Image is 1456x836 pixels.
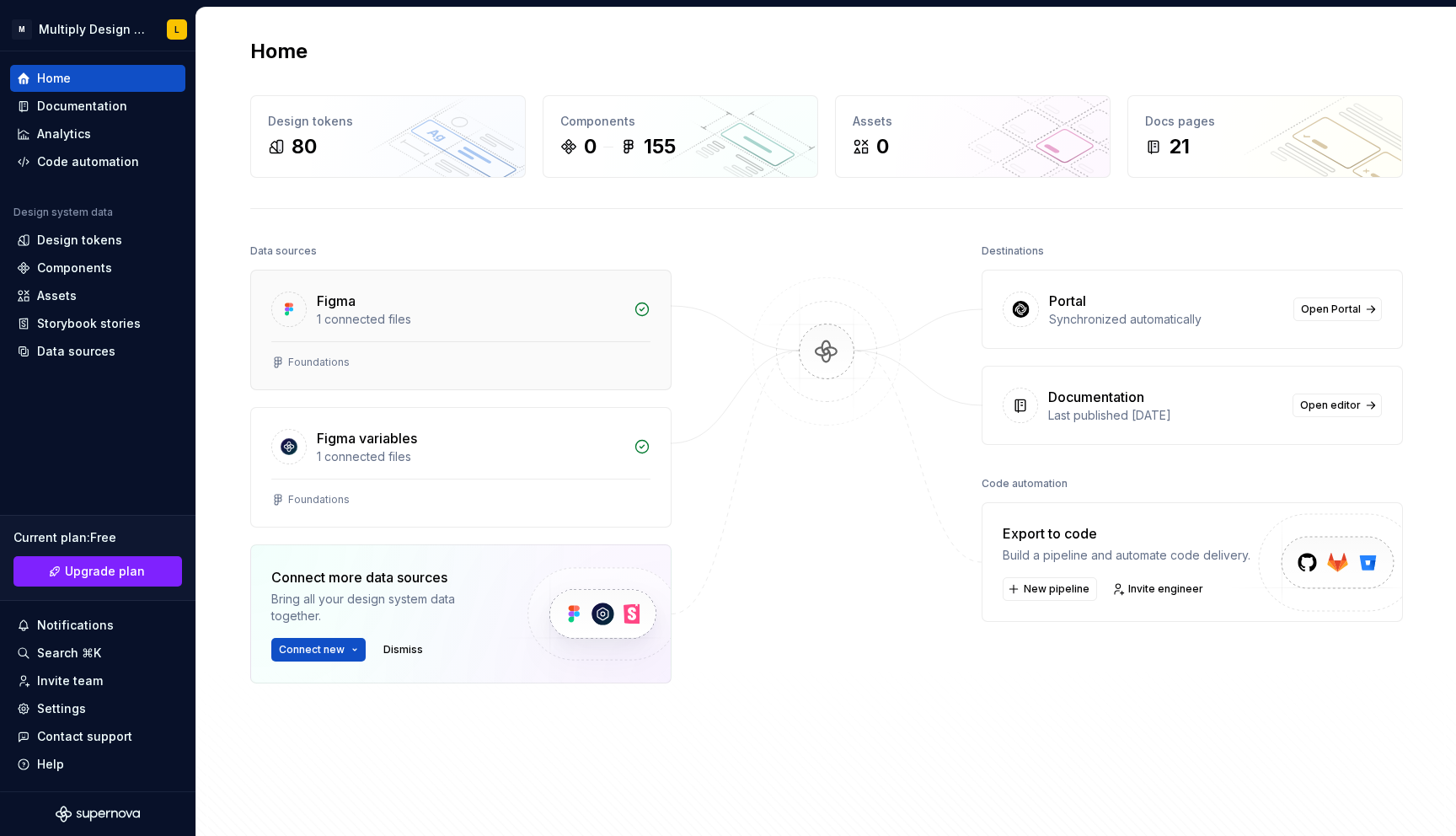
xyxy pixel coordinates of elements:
[376,638,431,662] button: Dismiss
[317,428,417,448] div: Figma variables
[37,617,114,634] div: Notifications
[37,232,122,249] div: Design tokens
[1048,387,1144,407] div: Documentation
[1128,582,1203,596] span: Invite engineer
[39,21,147,38] div: Multiply Design System
[10,65,185,92] a: Home
[1293,297,1382,321] a: Open Portal
[876,133,889,160] div: 0
[37,673,103,689] div: Invite team
[1048,407,1282,424] div: Last published [DATE]
[982,472,1068,496] div: Code automation
[288,356,350,369] div: Foundations
[271,591,499,624] div: Bring all your design system data together.
[1169,133,1190,160] div: 21
[10,282,185,309] a: Assets
[37,315,141,332] div: Storybook stories
[10,93,185,120] a: Documentation
[10,751,185,778] button: Help
[1024,582,1089,596] span: New pipeline
[13,556,182,587] a: Upgrade plan
[37,728,132,745] div: Contact support
[10,723,185,750] button: Contact support
[1049,291,1086,311] div: Portal
[10,310,185,337] a: Storybook stories
[317,291,356,311] div: Figma
[37,260,112,276] div: Components
[37,756,64,773] div: Help
[288,493,350,506] div: Foundations
[56,806,140,823] svg: Supernova Logo
[37,343,115,360] div: Data sources
[1049,311,1283,328] div: Synchronized automatically
[10,667,185,694] a: Invite team
[271,567,499,587] div: Connect more data sources
[10,612,185,639] button: Notifications
[250,270,672,390] a: Figma1 connected filesFoundations
[250,38,308,65] h2: Home
[383,643,423,656] span: Dismiss
[37,645,101,662] div: Search ⌘K
[250,95,526,178] a: Design tokens80
[37,153,139,170] div: Code automation
[1127,95,1403,178] a: Docs pages21
[10,255,185,281] a: Components
[37,70,71,87] div: Home
[12,19,32,40] div: M
[1003,577,1097,601] button: New pipeline
[317,311,624,328] div: 1 connected files
[250,239,317,263] div: Data sources
[1107,577,1211,601] a: Invite engineer
[543,95,818,178] a: Components0155
[37,98,127,115] div: Documentation
[13,206,113,219] div: Design system data
[10,338,185,365] a: Data sources
[1301,303,1361,316] span: Open Portal
[268,113,508,130] div: Design tokens
[10,227,185,254] a: Design tokens
[250,407,672,528] a: Figma variables1 connected filesFoundations
[13,529,182,546] div: Current plan : Free
[317,448,624,465] div: 1 connected files
[3,11,192,47] button: MMultiply Design SystemL
[65,563,145,580] span: Upgrade plan
[37,287,77,304] div: Assets
[10,148,185,175] a: Code automation
[835,95,1111,178] a: Assets0
[560,113,800,130] div: Components
[1003,523,1250,544] div: Export to code
[1145,113,1385,130] div: Docs pages
[174,23,179,36] div: L
[1293,394,1382,417] a: Open editor
[292,133,317,160] div: 80
[10,695,185,722] a: Settings
[271,638,366,662] button: Connect new
[584,133,597,160] div: 0
[10,640,185,667] button: Search ⌘K
[644,133,676,160] div: 155
[10,121,185,147] a: Analytics
[37,126,91,142] div: Analytics
[982,239,1044,263] div: Destinations
[37,700,86,717] div: Settings
[853,113,1093,130] div: Assets
[1300,399,1361,412] span: Open editor
[279,643,345,656] span: Connect new
[1003,547,1250,564] div: Build a pipeline and automate code delivery.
